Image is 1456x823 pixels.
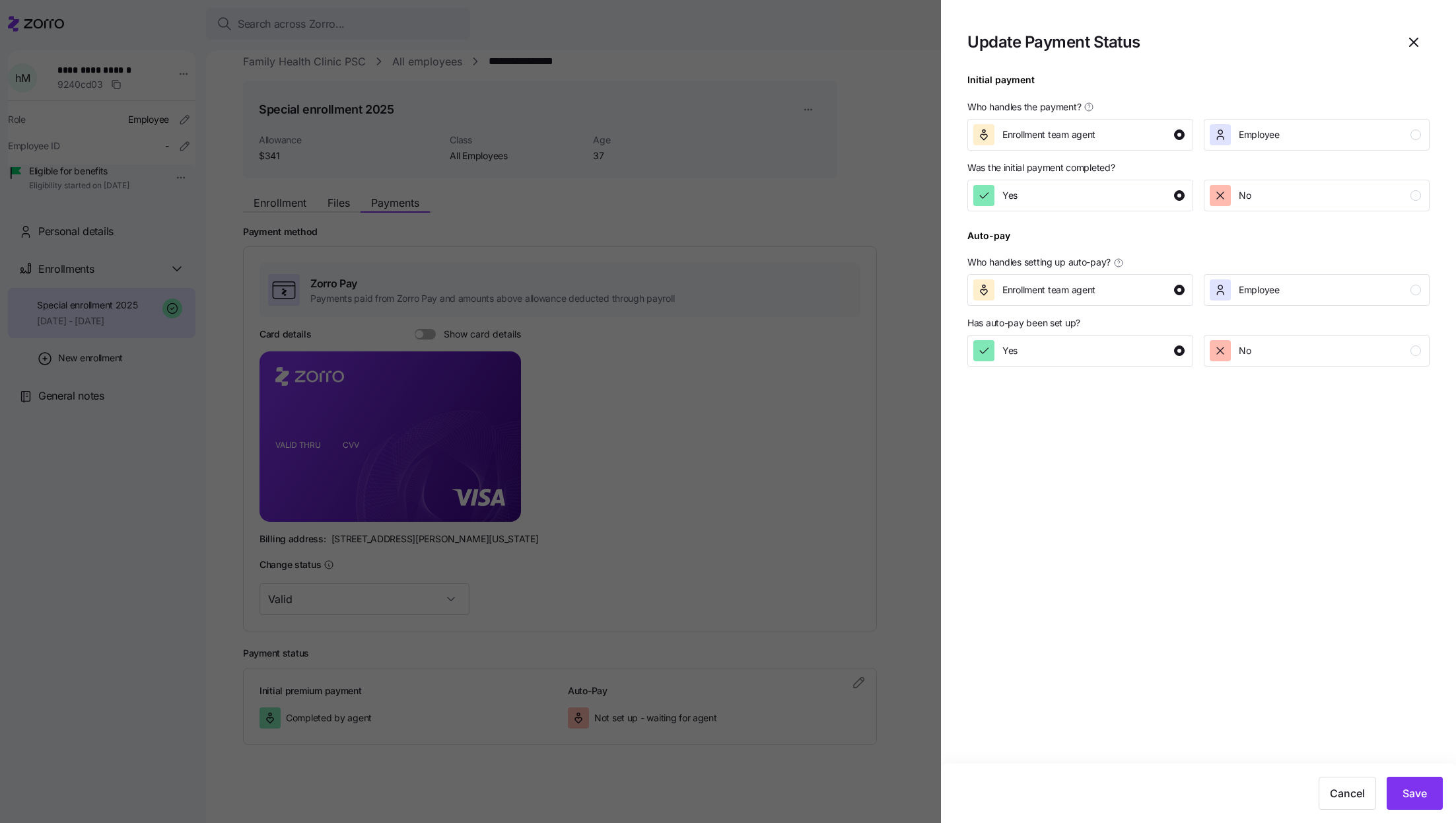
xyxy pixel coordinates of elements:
[1239,344,1251,357] span: No
[967,100,1081,114] span: Who handles the payment?
[1002,128,1095,141] span: Enrollment team agent
[1239,128,1280,141] span: Employee
[967,73,1035,98] div: Initial payment
[1239,189,1251,202] span: No
[1330,785,1365,801] span: Cancel
[1002,189,1018,202] span: Yes
[1387,777,1443,810] button: Save
[1319,777,1376,810] button: Cancel
[1403,785,1427,801] span: Save
[1002,344,1018,357] span: Yes
[967,161,1115,174] span: Was the initial payment completed?
[1239,283,1280,297] span: Employee
[1002,283,1095,297] span: Enrollment team agent
[967,256,1111,269] span: Who handles setting up auto-pay?
[967,229,1010,254] div: Auto-pay
[967,316,1080,330] span: Has auto-pay been set up?
[967,32,1387,52] h1: Update Payment Status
